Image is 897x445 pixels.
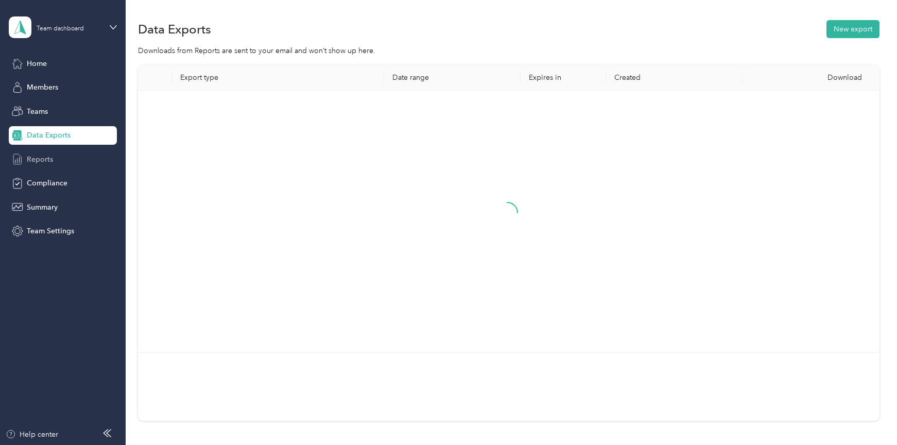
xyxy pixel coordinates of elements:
span: Compliance [27,178,67,189]
button: Help center [6,429,58,440]
div: Download [751,73,871,82]
span: Members [27,82,58,93]
th: Expires in [521,65,606,91]
span: Summary [27,202,58,213]
h1: Data Exports [138,24,211,35]
th: Created [606,65,743,91]
iframe: Everlance-gr Chat Button Frame [839,387,897,445]
span: Team Settings [27,226,74,236]
span: Teams [27,106,48,117]
button: New export [826,20,879,38]
th: Date range [384,65,521,91]
div: Downloads from Reports are sent to your email and won’t show up here. [138,45,879,56]
div: Team dashboard [37,26,84,32]
span: Home [27,58,47,69]
th: Export type [172,65,384,91]
span: Reports [27,154,53,165]
span: Data Exports [27,130,71,141]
